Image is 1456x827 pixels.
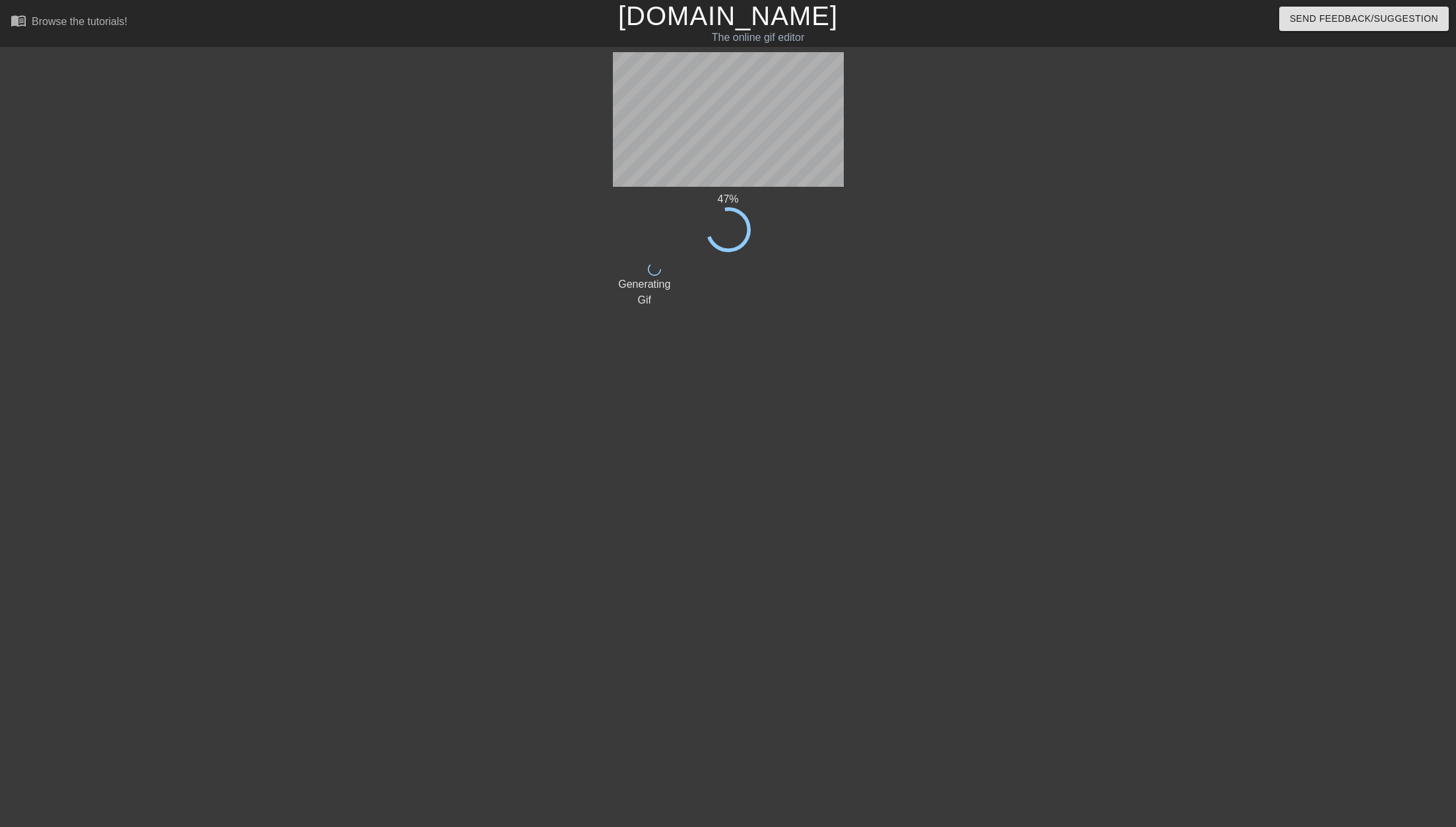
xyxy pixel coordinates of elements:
[32,16,127,27] div: Browse the tutorials!
[618,279,670,306] span: Generating Gif
[492,30,1025,46] div: The online gif editor
[613,191,844,207] div: 47 %
[1290,11,1438,27] span: Send Feedback/Suggestion
[11,13,127,33] a: Browse the tutorials!
[11,13,26,28] span: menu_book
[618,1,838,30] a: [DOMAIN_NAME]
[1279,7,1449,31] button: Send Feedback/Suggestion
